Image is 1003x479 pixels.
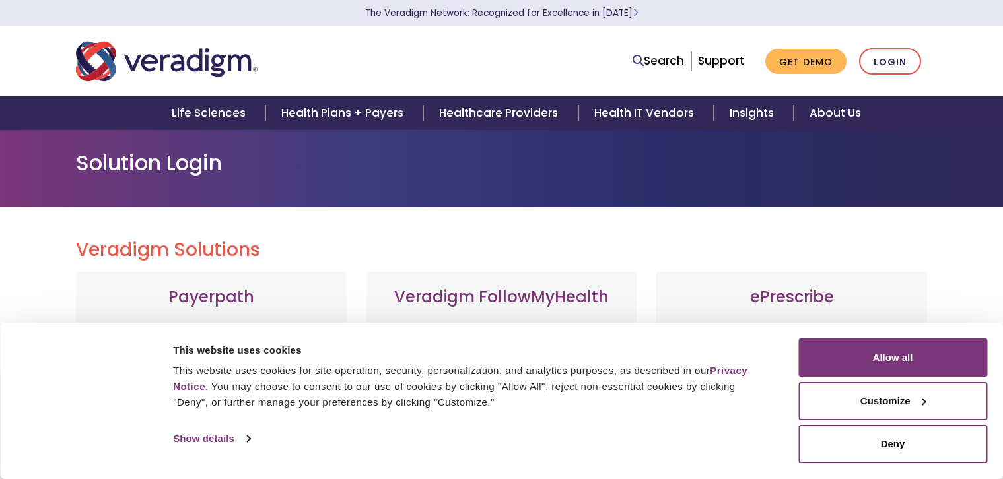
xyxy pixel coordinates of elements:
a: About Us [794,96,877,130]
h3: Payerpath [89,288,333,307]
a: The Veradigm Network: Recognized for Excellence in [DATE]Learn More [365,7,639,19]
button: Allow all [798,338,987,377]
h3: ePrescribe [670,288,914,307]
a: Get Demo [765,49,847,75]
h1: Solution Login [76,150,928,176]
a: Healthcare Providers [423,96,578,130]
a: Insights [714,96,794,130]
h3: Veradigm FollowMyHealth [380,288,624,307]
a: Support [698,53,744,69]
a: Life Sciences [156,96,265,130]
button: Customize [798,382,987,420]
div: This website uses cookies for site operation, security, personalization, and analytics purposes, ... [173,363,769,410]
h2: Veradigm Solutions [76,239,928,261]
a: Health Plans + Payers [265,96,423,130]
button: Deny [798,425,987,463]
a: Health IT Vendors [578,96,714,130]
img: Veradigm logo [76,40,258,83]
span: Learn More [633,7,639,19]
div: This website uses cookies [173,342,769,358]
a: Search [633,52,684,70]
a: Login [859,48,921,75]
a: Show details [173,429,250,449]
